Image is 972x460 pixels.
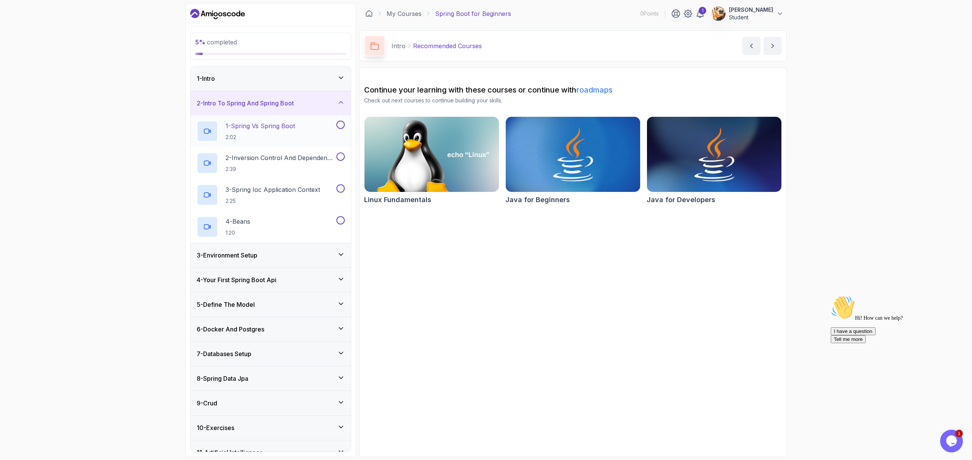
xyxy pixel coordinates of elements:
[226,153,335,162] p: 2 - Inversion Control And Dependency Injection
[191,391,351,415] button: 9-Crud
[197,374,248,383] h3: 8 - Spring Data Jpa
[391,41,406,50] p: Intro
[505,116,641,205] a: Java for Beginners cardJava for Beginners
[387,9,421,18] a: My Courses
[191,366,351,391] button: 8-Spring Data Jpa
[191,91,351,115] button: 2-Intro To Spring And Spring Boot
[195,38,237,46] span: completed
[197,349,251,358] h3: 7 - Databases Setup
[197,251,257,260] h3: 3 - Environment Setup
[197,448,263,457] h3: 11 - Artificial Intelligence
[197,275,276,284] h3: 4 - Your First Spring Boot Api
[197,216,345,237] button: 4-Beans1:20
[226,217,250,226] p: 4 - Beans
[828,292,964,426] iframe: chat widget
[197,325,264,334] h3: 6 - Docker And Postgres
[197,300,255,309] h3: 5 - Define The Model
[3,23,75,28] span: Hi! How can we help?
[711,6,784,21] button: user profile image[PERSON_NAME]Student
[197,423,234,432] h3: 10 - Exercises
[576,85,612,94] a: roadmaps
[413,41,482,50] p: Recommended Courses
[364,117,499,192] img: Linux Fundamentals card
[197,184,345,206] button: 3-Spring Ioc Application Context2:25
[364,85,782,95] h2: Continue your learning with these courses or continue with
[191,243,351,267] button: 3-Environment Setup
[764,37,782,55] button: next content
[197,74,215,83] h3: 1 - Intro
[226,121,295,130] p: 1 - Spring Vs Spring Boot
[191,292,351,317] button: 5-Define The Model
[226,185,320,194] p: 3 - Spring Ioc Application Context
[505,195,570,205] h2: Java for Beginners
[729,6,773,14] p: [PERSON_NAME]
[940,430,964,452] iframe: chat widget
[647,117,781,192] img: Java for Developers card
[3,3,140,51] div: 👋Hi! How can we help?I have a questionTell me more
[699,7,706,14] div: 1
[191,416,351,440] button: 10-Exercises
[226,133,295,141] p: 2:02
[191,268,351,292] button: 4-Your First Spring Boot Api
[197,399,217,408] h3: 9 - Crud
[190,8,245,20] a: Dashboard
[506,117,640,192] img: Java for Beginners card
[729,14,773,21] p: Student
[640,10,659,17] p: 0 Points
[3,35,48,43] button: I have a question
[195,38,205,46] span: 5 %
[696,9,705,18] a: 1
[364,97,782,104] p: Check out next courses to continue building your skills.
[191,317,351,341] button: 6-Docker And Postgres
[197,152,345,174] button: 2-Inversion Control And Dependency Injection2:39
[226,229,250,237] p: 1:20
[742,37,761,55] button: previous content
[191,66,351,91] button: 1-Intro
[647,195,715,205] h2: Java for Developers
[364,195,431,205] h2: Linux Fundamentals
[197,121,345,142] button: 1-Spring Vs Spring Boot2:02
[197,99,294,108] h3: 2 - Intro To Spring And Spring Boot
[191,342,351,366] button: 7-Databases Setup
[364,116,499,205] a: Linux Fundamentals cardLinux Fundamentals
[365,10,373,17] a: Dashboard
[226,197,320,205] p: 2:25
[435,9,511,18] p: Spring Boot for Beginners
[711,6,726,21] img: user profile image
[226,165,335,173] p: 2:39
[3,43,38,51] button: Tell me more
[647,116,782,205] a: Java for Developers cardJava for Developers
[3,3,27,27] img: :wave:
